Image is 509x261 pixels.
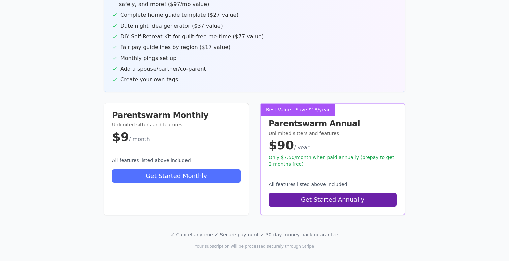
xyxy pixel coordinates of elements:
[61,231,448,238] p: ✓ Cancel anytime ✓ Secure payment ✓ 30-day money-back guarantee
[112,169,241,183] button: Get Started Monthly
[261,104,335,116] div: Best Value - Save $18/year
[120,65,206,73] span: Add a spouse/partner/co-parent
[112,130,129,144] span: $9
[269,193,397,207] button: Get Started Annually
[112,111,241,119] h3: Parentswarm Monthly
[129,136,150,142] span: / month
[294,144,309,151] span: / year
[269,138,294,152] span: $90
[120,22,223,30] span: Date night idea generator ($37 value)
[269,154,397,167] div: Only $7.50/month when paid annually (prepay to get 2 months free)
[269,181,397,188] p: All features listed above included
[61,244,448,249] p: Your subscription will be processed securely through Stripe
[120,54,176,62] span: Monthly pings set up
[120,11,239,19] span: Complete home guide template ($27 value)
[269,120,397,128] h3: Parentswarm Annual
[112,121,241,128] p: Unlimited sitters and features
[120,43,230,51] span: Fair pay guidelines by region ($17 value)
[269,130,397,137] p: Unlimited sitters and features
[112,157,241,164] p: All features listed above included
[120,76,178,84] span: Create your own tags
[120,33,264,41] span: DIY Self-Retreat Kit for guilt-free me-time ($77 value)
